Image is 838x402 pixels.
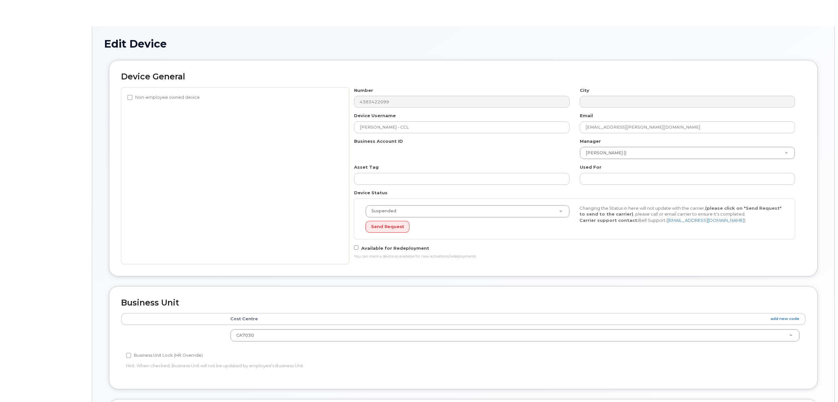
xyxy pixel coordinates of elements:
[582,150,626,156] span: [PERSON_NAME] ()
[366,205,569,217] a: Suspended
[354,245,358,250] input: Available for Redeployment
[367,208,396,214] span: Suspended
[224,313,806,325] th: Cost Centre
[575,205,788,223] div: Changing the Status in here will not update with the carrier, , please call or email carrier to e...
[126,363,572,369] p: Hint: When checked, Business Unit will not be updated by employee's Business Unit
[580,147,795,159] a: [PERSON_NAME] ()
[121,298,806,307] h2: Business Unit
[231,329,799,341] a: CA7030
[354,113,396,119] label: Device Username
[579,218,639,223] strong: Carrier support contact:
[127,94,200,101] label: Non-employee owned device
[236,333,254,338] span: CA7030
[771,316,799,322] a: add new code
[354,164,379,170] label: Asset Tag
[121,72,806,81] h2: Device General
[126,353,131,358] input: Business Unit Lock (HR Override)
[580,113,593,119] label: Email
[668,218,744,223] a: [EMAIL_ADDRESS][DOMAIN_NAME]
[580,138,601,144] label: Manager
[126,351,203,359] label: Business Unit Lock (HR Override)
[354,87,373,94] label: Number
[580,164,601,170] label: Used For
[127,95,133,100] input: Non-employee owned device
[354,138,403,144] label: Business Account ID
[354,190,388,196] label: Device Status
[580,87,589,94] label: City
[361,245,429,251] span: Available for Redeployment
[104,38,823,50] h1: Edit Device
[366,221,409,233] button: Send Request
[354,254,795,259] div: You can mark a device as available for new activations/redeployments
